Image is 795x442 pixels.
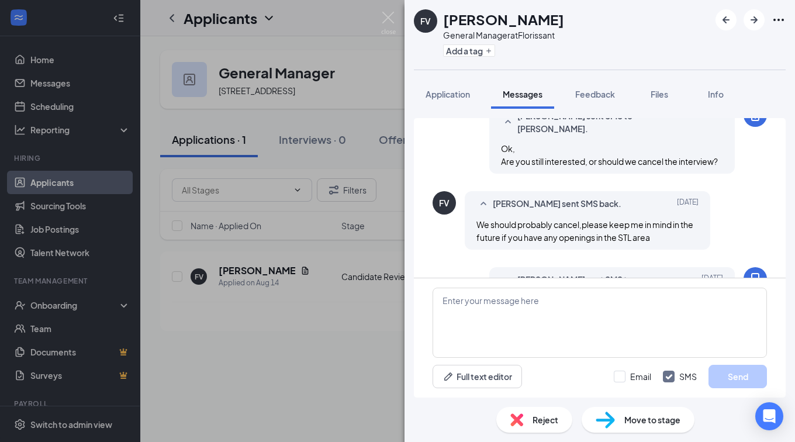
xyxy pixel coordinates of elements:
span: [DATE] [701,273,723,299]
div: FV [439,197,450,209]
span: [PERSON_NAME] sent SMS to [PERSON_NAME]. [517,109,670,135]
span: [PERSON_NAME] sent SMS back. [493,197,621,211]
span: Feedback [575,89,615,99]
svg: SmallChevronUp [501,115,515,129]
span: Reject [533,413,558,426]
svg: MobileSms [748,272,762,286]
svg: ArrowLeftNew [719,13,733,27]
svg: Plus [485,47,492,54]
svg: ArrowRight [747,13,761,27]
svg: Pen [443,371,454,382]
button: Full text editorPen [433,365,522,388]
span: [DATE] [677,197,699,211]
svg: Ellipses [772,13,786,27]
button: PlusAdd a tag [443,44,495,57]
button: Send [708,365,767,388]
svg: SmallChevronUp [476,197,490,211]
div: FV [420,15,431,27]
span: [PERSON_NAME] sent SMS to [PERSON_NAME]. [517,273,670,299]
span: Info [708,89,724,99]
span: Move to stage [624,413,680,426]
div: Open Intercom Messenger [755,402,783,430]
span: Application [426,89,470,99]
div: General Manager at Florissant [443,29,564,41]
span: [DATE] [701,109,723,135]
button: ArrowLeftNew [715,9,737,30]
h1: [PERSON_NAME] [443,9,564,29]
span: Ok, Are you still interested, or should we cancel the interview? [501,143,718,167]
button: ArrowRight [744,9,765,30]
span: Messages [503,89,542,99]
span: Files [651,89,668,99]
span: We should probably cancel,please keep me in mind in the future if you have any openings in the ST... [476,219,693,243]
